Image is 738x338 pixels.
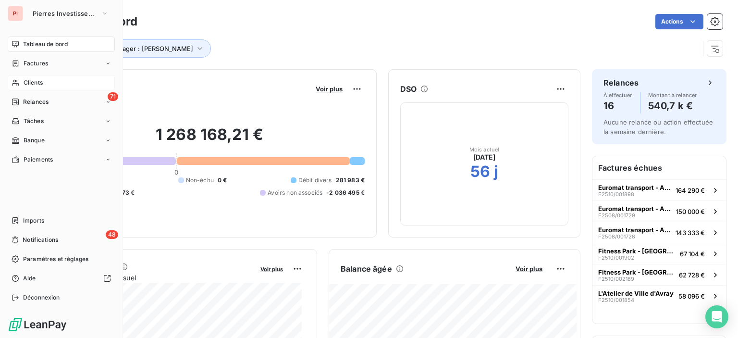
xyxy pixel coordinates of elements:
[313,85,345,93] button: Voir plus
[598,297,634,303] span: F2510/001854
[680,250,705,258] span: 67 104 €
[705,305,728,328] div: Open Intercom Messenger
[676,229,705,237] span: 143 333 €
[592,200,726,222] button: Euromat transport - Athis Mons (BaiF2508/001729150 000 €
[598,226,672,234] span: Euromat transport - Athis Mons (Bai
[24,155,53,164] span: Paiements
[513,264,545,273] button: Voir plus
[23,274,36,283] span: Aide
[23,293,60,302] span: Déconnexion
[603,118,713,136] span: Aucune relance ou action effectuée la semaine dernière.
[598,255,634,261] span: F2510/001902
[598,191,634,197] span: F2510/001898
[8,6,23,21] div: PI
[494,162,498,181] h2: j
[592,243,726,264] button: Fitness Park - [GEOGRAPHIC_DATA]F2510/00190267 104 €
[598,205,672,213] span: Euromat transport - Athis Mons (Bai
[33,10,97,17] span: Pierres Investissement
[326,188,365,197] span: -2 036 495 €
[603,98,632,113] h4: 16
[400,83,417,95] h6: DSO
[24,117,44,125] span: Tâches
[655,14,703,29] button: Actions
[676,208,705,215] span: 150 000 €
[592,156,726,179] h6: Factures échues
[598,247,676,255] span: Fitness Park - [GEOGRAPHIC_DATA]
[258,264,286,273] button: Voir plus
[298,176,332,185] span: Débit divers
[598,184,672,191] span: Euromat transport - Athis Mons (Bai
[23,98,49,106] span: Relances
[106,230,118,239] span: 48
[648,98,697,113] h4: 540,7 k €
[592,222,726,243] button: Euromat transport - Athis Mons (BaiF2508/001728143 333 €
[54,273,254,283] span: Chiffre d'affaires mensuel
[23,236,58,244] span: Notifications
[268,188,322,197] span: Avoirs non associés
[592,264,726,285] button: Fitness Park - [GEOGRAPHIC_DATA]F2510/00218962 728 €
[186,176,214,185] span: Non-échu
[316,85,343,93] span: Voir plus
[108,92,118,101] span: 71
[598,268,675,276] span: Fitness Park - [GEOGRAPHIC_DATA]
[603,77,639,88] h6: Relances
[592,179,726,200] button: Euromat transport - Athis Mons (BaiF2510/001898164 290 €
[676,187,705,194] span: 164 290 €
[8,271,115,286] a: Aide
[678,292,705,300] span: 58 096 €
[473,152,496,162] span: [DATE]
[469,147,500,152] span: Mois actuel
[174,168,178,176] span: 0
[54,125,365,154] h2: 1 268 168,21 €
[470,162,490,181] h2: 56
[598,289,674,297] span: L'Atelier de Ville d'Avray
[516,265,542,273] span: Voir plus
[648,92,697,98] span: Montant à relancer
[24,136,45,145] span: Banque
[8,317,67,332] img: Logo LeanPay
[82,45,193,52] span: Property Manager : [PERSON_NAME]
[23,255,88,263] span: Paramètres et réglages
[592,285,726,306] button: L'Atelier de Ville d'AvrayF2510/00185458 096 €
[24,59,48,68] span: Factures
[598,276,634,282] span: F2510/002189
[598,234,635,239] span: F2508/001728
[23,216,44,225] span: Imports
[603,92,632,98] span: À effectuer
[260,266,283,273] span: Voir plus
[598,213,635,218] span: F2508/001729
[23,40,68,49] span: Tableau de bord
[341,263,392,275] h6: Balance âgée
[24,78,43,87] span: Clients
[336,176,365,185] span: 281 983 €
[679,271,705,279] span: 62 728 €
[68,39,211,58] button: Property Manager : [PERSON_NAME]
[218,176,227,185] span: 0 €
